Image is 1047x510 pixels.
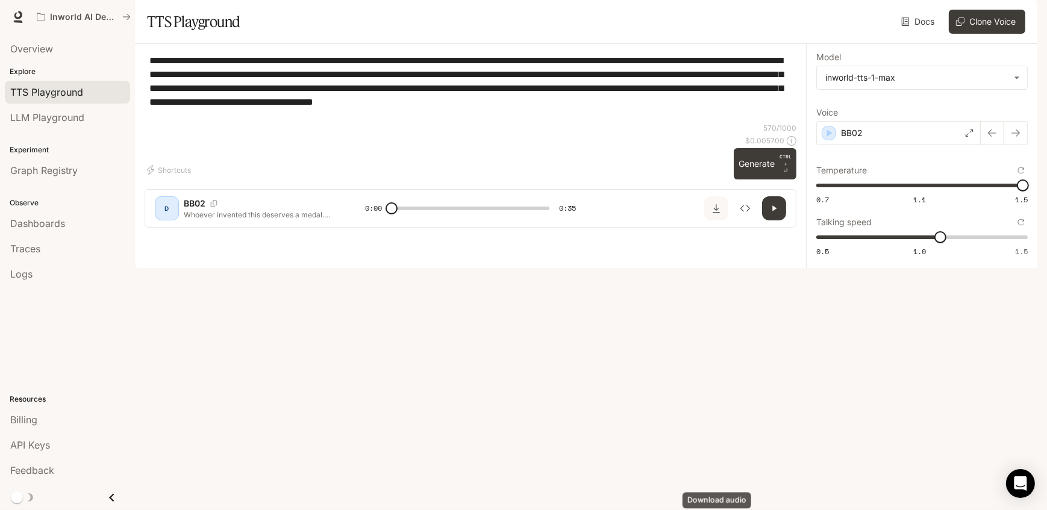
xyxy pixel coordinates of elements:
[205,200,222,207] button: Copy Voice ID
[780,153,792,167] p: CTRL +
[780,153,792,175] p: ⏎
[816,108,838,117] p: Voice
[1015,246,1028,257] span: 1.5
[147,10,240,34] h1: TTS Playground
[1014,164,1028,177] button: Reset to default
[184,210,336,220] p: Whoever invented this deserves a medal. You know how outlets used to be impossible to reach witho...
[1014,216,1028,229] button: Reset to default
[365,202,382,214] span: 0:00
[184,197,205,210] p: BB02
[1015,194,1028,205] span: 1.5
[899,10,939,34] a: Docs
[145,160,196,179] button: Shortcuts
[734,148,796,179] button: GenerateCTRL +⏎
[31,5,136,29] button: All workspaces
[704,196,728,220] button: Download audio
[817,66,1027,89] div: inworld-tts-1-max
[683,493,751,509] div: Download audio
[816,194,829,205] span: 0.7
[763,123,796,133] p: 570 / 1000
[733,196,757,220] button: Inspect
[157,199,177,218] div: D
[825,72,1008,84] div: inworld-tts-1-max
[1006,469,1035,498] div: Open Intercom Messenger
[949,10,1025,34] button: Clone Voice
[913,246,926,257] span: 1.0
[816,166,867,175] p: Temperature
[745,135,784,146] p: $ 0.005700
[559,202,576,214] span: 0:35
[816,246,829,257] span: 0.5
[913,194,926,205] span: 1.1
[50,12,117,22] p: Inworld AI Demos
[816,218,872,226] p: Talking speed
[841,127,863,139] p: BB02
[816,53,841,61] p: Model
